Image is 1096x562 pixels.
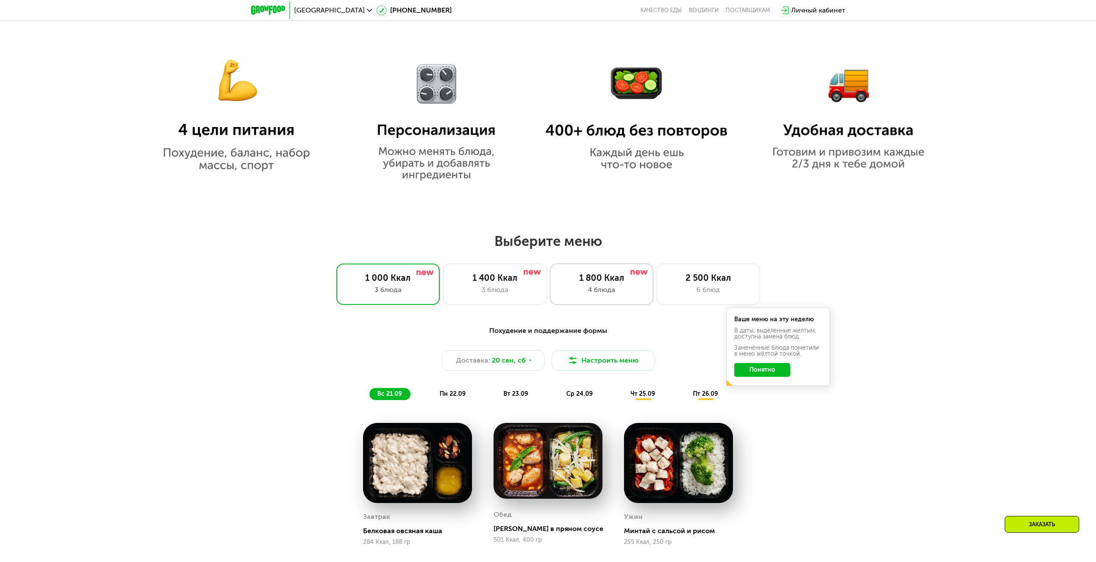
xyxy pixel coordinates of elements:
div: 4 блюда [559,285,644,295]
span: вс 21.09 [377,390,402,397]
span: 20 сен, сб [492,355,526,366]
span: [GEOGRAPHIC_DATA] [294,7,365,14]
span: чт 25.09 [630,390,655,397]
div: Минтай с сальсой и рисом [624,527,740,535]
span: вт 23.09 [503,390,528,397]
div: 6 блюд [666,285,751,295]
div: Личный кабинет [791,5,845,16]
div: Ужин [624,510,643,523]
div: 3 блюда [452,285,537,295]
div: 255 Ккал, 250 гр [624,539,733,546]
span: пт 26.09 [693,390,718,397]
span: пн 22.09 [440,390,466,397]
div: Белковая овсяная каша [363,527,479,535]
div: поставщикам [726,7,770,14]
div: 1 800 Ккал [559,273,644,283]
div: 501 Ккал, 400 гр [494,537,602,543]
button: Понятно [734,363,790,377]
div: Завтрак [363,510,390,523]
div: 2 500 Ккал [666,273,751,283]
div: Заказать [1005,516,1079,533]
div: 3 блюда [345,285,431,295]
a: [PHONE_NUMBER] [376,5,452,16]
div: Ваше меню на эту неделю [734,317,822,323]
div: Заменённые блюда пометили в меню жёлтой точкой. [734,345,822,357]
a: Качество еды [640,7,682,14]
div: 1 000 Ккал [345,273,431,283]
div: 1 400 Ккал [452,273,537,283]
div: В даты, выделенные желтым, доступна замена блюд. [734,328,822,340]
div: [PERSON_NAME] в пряном соусе [494,525,609,533]
div: 284 Ккал, 188 гр [363,539,472,546]
div: Обед [494,508,512,521]
button: Настроить меню [552,350,655,371]
span: Доставка: [456,355,490,366]
a: Вендинги [689,7,719,14]
span: ср 24.09 [566,390,593,397]
div: Похудение и поддержание формы [293,326,803,336]
h2: Выберите меню [28,233,1068,250]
